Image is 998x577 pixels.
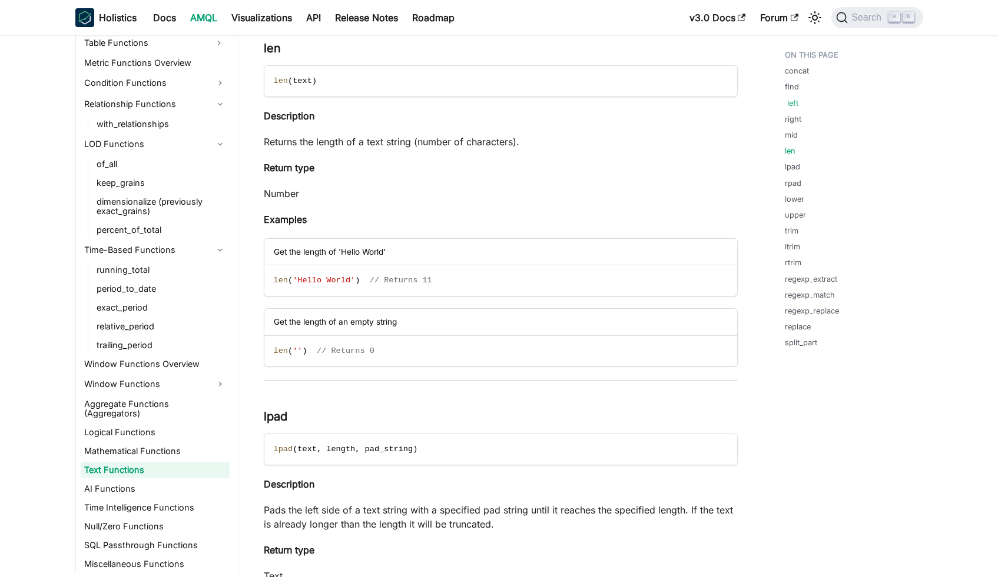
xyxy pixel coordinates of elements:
a: regexp_extract [785,274,837,285]
a: HolisticsHolistics [75,8,137,27]
a: lower [785,194,804,205]
span: pad_string [365,445,413,453]
a: exact_period [93,299,230,316]
a: relative_period [93,318,230,335]
strong: Description [264,110,314,122]
b: Holistics [99,11,137,25]
a: trailing_period [93,337,230,353]
a: Forum [753,8,805,27]
a: SQL Passthrough Functions [81,537,230,553]
span: ( [293,445,297,453]
span: // Returns 0 [317,346,374,355]
a: right [785,114,801,125]
a: trim [785,225,798,236]
a: regexp_replace [785,305,839,316]
p: Pads the left side of a text string with a specified pad string until it reaches the specified le... [264,503,738,531]
a: lpad [785,161,800,172]
a: Docs [146,8,183,27]
span: '' [293,346,302,355]
a: Release Notes [328,8,405,27]
p: Returns the length of a text string (number of characters). [264,135,738,149]
a: Time-Based Functions [81,241,230,259]
a: period_to_date [93,281,230,297]
nav: Docs sidebar [64,35,240,577]
a: API [299,8,328,27]
button: Switch between dark and light mode (currently light mode) [805,8,824,27]
span: lpad [274,445,293,453]
button: Expand sidebar category 'Table Functions' [208,34,230,52]
span: ( [288,76,293,85]
strong: Return type [264,162,314,174]
kbd: K [903,12,914,22]
a: Logical Functions [81,424,230,441]
a: running_total [93,262,230,278]
a: Visualizations [224,8,299,27]
span: // Returns 11 [370,276,432,285]
span: ) [312,76,317,85]
span: ) [302,346,307,355]
span: ) [413,445,417,453]
a: find [785,81,799,92]
a: dimensionalize (previously exact_grains) [93,194,230,219]
a: LOD Functions [81,135,230,154]
span: len [274,276,288,285]
a: Aggregate Functions (Aggregators) [81,396,230,422]
span: text [293,76,312,85]
span: ( [288,346,293,355]
a: Roadmap [405,8,462,27]
a: with_relationships [93,116,230,132]
a: Window Functions Overview [81,356,230,372]
a: len [785,145,795,156]
a: rtrim [785,257,801,268]
button: Search (Command+K) [831,7,923,28]
span: text [297,445,317,453]
span: 'Hello World' [293,276,355,285]
a: upper [785,209,806,221]
a: Null/Zero Functions [81,518,230,535]
h3: len [264,41,738,56]
span: ) [355,276,360,285]
kbd: ⌘ [888,12,900,22]
a: Relationship Functions [81,95,230,114]
a: Window Functions [81,375,230,393]
a: of_all [93,156,230,172]
img: Holistics [75,8,94,27]
span: length [326,445,355,453]
span: ( [288,276,293,285]
span: Search [848,12,888,23]
a: Mathematical Functions [81,443,230,459]
a: Metric Functions Overview [81,55,230,71]
strong: Return type [264,544,314,556]
h3: lpad [264,409,738,424]
a: rpad [785,178,801,189]
strong: Description [264,478,314,490]
a: mid [785,129,798,141]
a: split_part [785,337,817,348]
a: Time Intelligence Functions [81,499,230,516]
a: Miscellaneous Functions [81,556,230,572]
a: Table Functions [81,34,208,52]
a: percent_of_total [93,222,230,238]
a: AI Functions [81,481,230,497]
a: ltrim [785,241,800,252]
a: v3.0 Docs [682,8,753,27]
span: len [274,346,288,355]
span: , [355,445,360,453]
a: AMQL [183,8,224,27]
p: Number [264,186,738,201]
a: concat [785,65,809,76]
span: len [274,76,288,85]
strong: Examples [264,214,307,225]
a: Text Functions [81,462,230,478]
a: keep_grains [93,175,230,191]
a: left [787,98,798,109]
a: regexp_match [785,289,835,301]
div: Get the length of an empty string [264,309,737,335]
div: Get the length of 'Hello World' [264,239,737,265]
a: Condition Functions [81,74,230,92]
span: , [317,445,321,453]
a: replace [785,321,811,332]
